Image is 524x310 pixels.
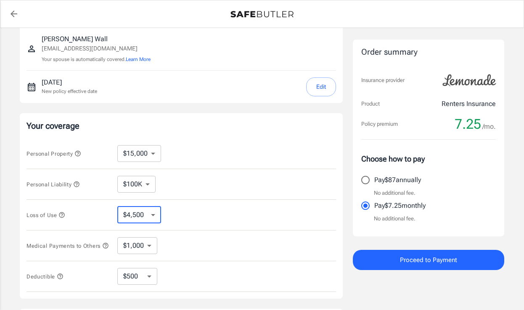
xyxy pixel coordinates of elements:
[361,100,380,108] p: Product
[374,215,415,223] p: No additional fee.
[455,116,481,132] span: 7.25
[26,273,64,280] span: Deductible
[374,201,426,211] p: Pay $7.25 monthly
[42,87,97,95] p: New policy effective date
[361,46,496,58] div: Order summary
[230,11,294,18] img: Back to quotes
[361,120,398,128] p: Policy premium
[26,82,37,92] svg: New policy start date
[26,271,64,281] button: Deductible
[26,241,109,251] button: Medical Payments to Others
[374,189,415,197] p: No additional fee.
[26,212,65,218] span: Loss of Use
[26,120,336,132] p: Your coverage
[482,121,496,132] span: /mo.
[126,56,151,63] button: Learn More
[361,153,496,164] p: Choose how to pay
[442,99,496,109] p: Renters Insurance
[42,77,97,87] p: [DATE]
[400,254,457,265] span: Proceed to Payment
[42,34,151,44] p: [PERSON_NAME] Wall
[26,151,81,157] span: Personal Property
[26,179,80,189] button: Personal Liability
[306,77,336,96] button: Edit
[374,175,421,185] p: Pay $87 annually
[361,76,405,85] p: Insurance provider
[353,250,504,270] button: Proceed to Payment
[26,181,80,188] span: Personal Liability
[26,148,81,159] button: Personal Property
[26,44,37,54] svg: Insured person
[42,56,151,64] p: Your spouse is automatically covered.
[5,5,22,22] a: back to quotes
[26,210,65,220] button: Loss of Use
[42,44,151,53] p: [EMAIL_ADDRESS][DOMAIN_NAME]
[26,243,109,249] span: Medical Payments to Others
[438,69,501,92] img: Lemonade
